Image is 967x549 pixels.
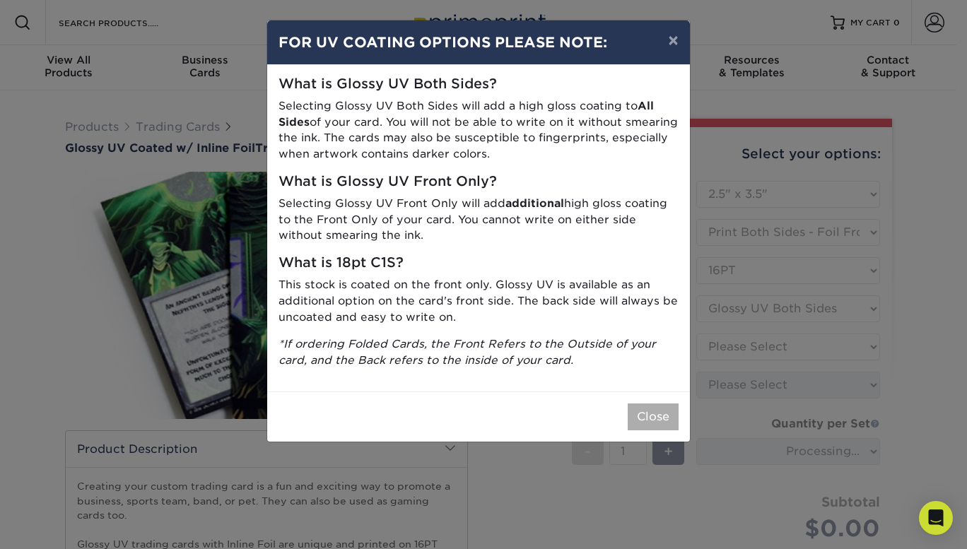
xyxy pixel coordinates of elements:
strong: All Sides [279,99,654,129]
button: × [657,20,689,60]
h5: What is 18pt C1S? [279,255,679,271]
p: Selecting Glossy UV Front Only will add high gloss coating to the Front Only of your card. You ca... [279,196,679,244]
p: Selecting Glossy UV Both Sides will add a high gloss coating to of your card. You will not be abl... [279,98,679,163]
button: Close [628,403,679,430]
h5: What is Glossy UV Front Only? [279,174,679,190]
strong: additional [505,196,564,210]
h4: FOR UV COATING OPTIONS PLEASE NOTE: [279,32,679,53]
div: Open Intercom Messenger [919,501,953,535]
i: *If ordering Folded Cards, the Front Refers to the Outside of your card, and the Back refers to t... [279,337,656,367]
h5: What is Glossy UV Both Sides? [279,76,679,93]
p: This stock is coated on the front only. Glossy UV is available as an additional option on the car... [279,277,679,325]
